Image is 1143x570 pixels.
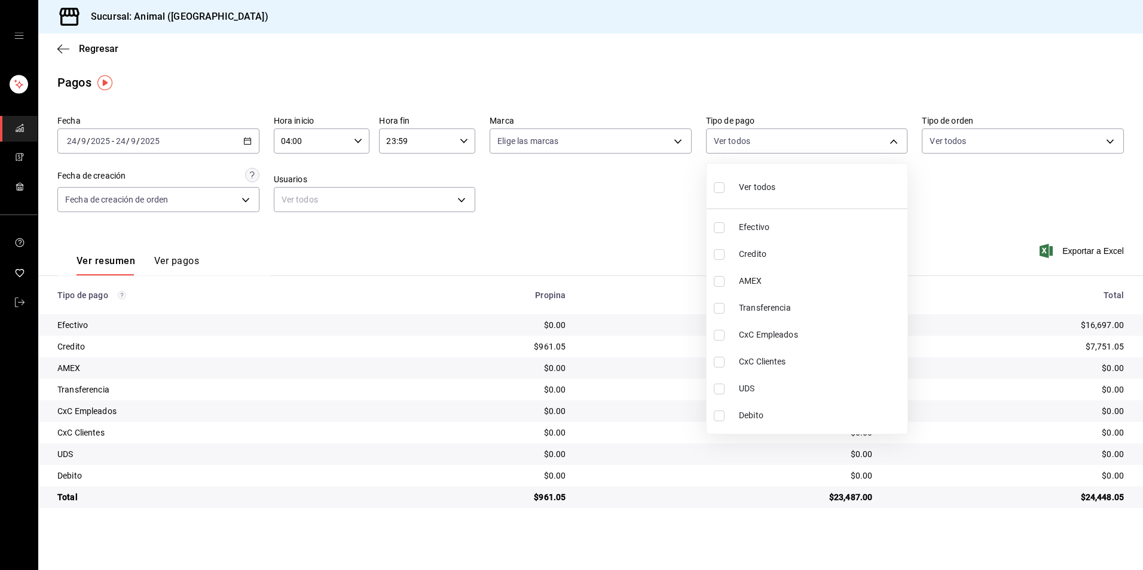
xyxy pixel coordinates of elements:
[739,329,903,341] span: CxC Empleados
[739,409,903,422] span: Debito
[739,356,903,368] span: CxC Clientes
[739,275,903,287] span: AMEX
[739,302,903,314] span: Transferencia
[739,382,903,395] span: UDS
[739,181,775,194] span: Ver todos
[97,75,112,90] img: Tooltip marker
[739,221,903,234] span: Efectivo
[739,248,903,261] span: Credito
